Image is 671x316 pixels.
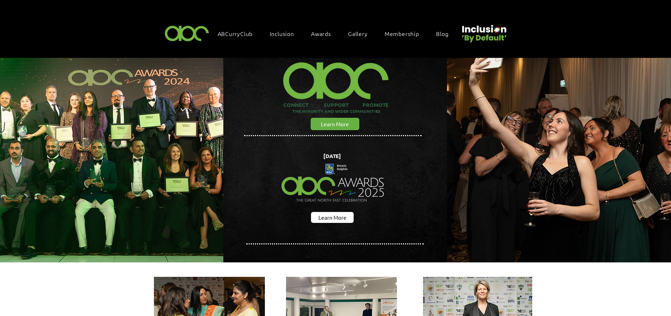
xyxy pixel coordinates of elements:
[163,23,211,43] img: ABC-Logo-Blank-Background-01-01-2.png
[214,26,263,41] a: ABCurryClub
[223,58,447,260] img: abc background hero black.png
[318,214,347,221] span: Learn More
[436,30,448,37] span: Blog
[459,19,508,43] img: Untitled design (22).png
[323,152,341,159] span: [DATE]
[270,30,294,37] span: Inclusion
[275,151,391,215] img: Northern Insights Double Pager Apr 2025.png
[214,26,459,41] nav: Site
[321,120,349,128] span: Learn More
[283,101,389,108] span: CONNECT SUPPORT PROMOTE
[218,30,253,37] span: ABCurryClub
[381,26,430,41] a: Membership
[311,212,354,223] a: Learn More
[311,118,359,130] a: Learn More
[266,26,305,41] div: Inclusion
[292,108,380,114] span: THE MINORITY AND WIDER COMMUNITIES
[344,26,378,41] a: Gallery
[311,30,331,37] span: Awards
[307,26,342,41] div: Awards
[385,30,419,37] span: Membership
[279,53,392,101] img: ABC-Logo-Blank-Background-01-01-2_edited.png
[433,26,459,41] a: Blog
[348,30,368,37] span: Gallery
